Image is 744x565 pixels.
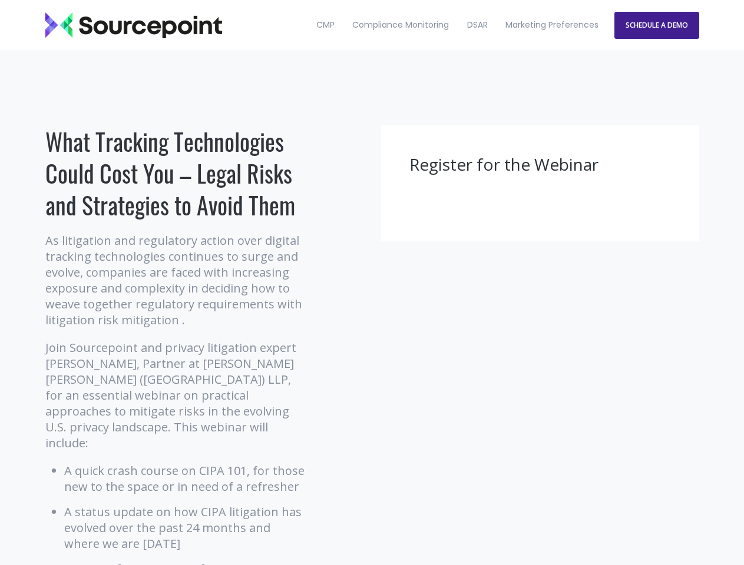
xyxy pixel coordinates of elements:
[64,463,307,494] li: A quick crash course on CIPA 101, for those new to the space or in need of a refresher
[64,504,307,551] li: A status update on how CIPA litigation has evolved over the past 24 months and where we are [DATE]
[45,232,307,328] p: As litigation and regulatory action over digital tracking technologies continues to surge and evo...
[45,340,307,451] p: Join Sourcepoint and privacy litigation expert [PERSON_NAME], Partner at [PERSON_NAME] [PERSON_NA...
[45,12,222,38] img: Sourcepoint_logo_black_transparent (2)-2
[409,154,671,176] h3: Register for the Webinar
[45,125,307,221] h1: What Tracking Technologies Could Cost You – Legal Risks and Strategies to Avoid Them
[614,12,699,39] a: SCHEDULE A DEMO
